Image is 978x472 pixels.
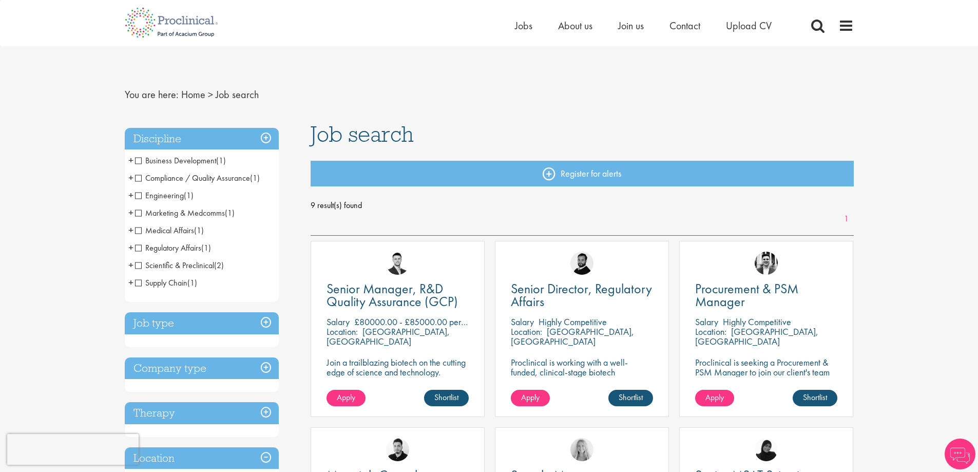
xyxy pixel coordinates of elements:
[570,438,593,461] img: Shannon Briggs
[181,88,205,101] a: breadcrumb link
[327,357,469,377] p: Join a trailblazing biotech on the cutting edge of science and technology.
[386,438,409,461] img: Anderson Maldonado
[214,260,224,271] span: (2)
[128,222,133,238] span: +
[135,190,194,201] span: Engineering
[511,282,653,308] a: Senior Director, Regulatory Affairs
[135,155,226,166] span: Business Development
[945,439,975,469] img: Chatbot
[135,225,194,236] span: Medical Affairs
[128,257,133,273] span: +
[135,225,204,236] span: Medical Affairs
[695,326,726,337] span: Location:
[511,326,542,337] span: Location:
[618,19,644,32] a: Join us
[695,357,837,387] p: Proclinical is seeking a Procurement & PSM Manager to join our client's team in [GEOGRAPHIC_DATA].
[135,260,224,271] span: Scientific & Preclinical
[311,198,854,213] span: 9 result(s) found
[125,357,279,380] h3: Company type
[695,282,837,308] a: Procurement & PSM Manager
[125,88,179,101] span: You are here:
[135,260,214,271] span: Scientific & Preclinical
[337,392,355,403] span: Apply
[511,390,550,406] a: Apply
[354,316,486,328] p: £80000.00 - £85000.00 per annum
[135,190,184,201] span: Engineering
[311,120,414,148] span: Job search
[386,252,409,275] img: Joshua Godden
[511,326,634,347] p: [GEOGRAPHIC_DATA], [GEOGRAPHIC_DATA]
[511,280,652,310] span: Senior Director, Regulatory Affairs
[539,316,607,328] p: Highly Competitive
[695,280,798,310] span: Procurement & PSM Manager
[327,280,458,310] span: Senior Manager, R&D Quality Assurance (GCP)
[216,88,259,101] span: Job search
[135,242,211,253] span: Regulatory Affairs
[135,173,250,183] span: Compliance / Quality Assurance
[135,207,225,218] span: Marketing & Medcomms
[511,357,653,406] p: Proclinical is working with a well-funded, clinical-stage biotech developing transformative thera...
[327,326,358,337] span: Location:
[723,316,791,328] p: Highly Competitive
[511,316,534,328] span: Salary
[135,207,235,218] span: Marketing & Medcomms
[521,392,540,403] span: Apply
[135,277,187,288] span: Supply Chain
[669,19,700,32] a: Contact
[125,128,279,150] h3: Discipline
[608,390,653,406] a: Shortlist
[250,173,260,183] span: (1)
[125,312,279,334] h3: Job type
[187,277,197,288] span: (1)
[135,155,216,166] span: Business Development
[327,316,350,328] span: Salary
[570,252,593,275] img: Nick Walker
[128,275,133,290] span: +
[327,390,366,406] a: Apply
[695,390,734,406] a: Apply
[184,190,194,201] span: (1)
[125,402,279,424] h3: Therapy
[135,277,197,288] span: Supply Chain
[216,155,226,166] span: (1)
[135,173,260,183] span: Compliance / Quality Assurance
[755,438,778,461] img: Ruhee Saleh
[128,240,133,255] span: +
[755,252,778,275] img: Edward Little
[558,19,592,32] a: About us
[327,326,450,347] p: [GEOGRAPHIC_DATA], [GEOGRAPHIC_DATA]
[515,19,532,32] a: Jobs
[695,326,818,347] p: [GEOGRAPHIC_DATA], [GEOGRAPHIC_DATA]
[135,242,201,253] span: Regulatory Affairs
[705,392,724,403] span: Apply
[125,447,279,469] h3: Location
[327,282,469,308] a: Senior Manager, R&D Quality Assurance (GCP)
[793,390,837,406] a: Shortlist
[208,88,213,101] span: >
[695,316,718,328] span: Salary
[311,161,854,186] a: Register for alerts
[201,242,211,253] span: (1)
[128,205,133,220] span: +
[194,225,204,236] span: (1)
[128,153,133,168] span: +
[839,213,854,225] a: 1
[128,170,133,185] span: +
[726,19,772,32] a: Upload CV
[7,434,139,465] iframe: reCAPTCHA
